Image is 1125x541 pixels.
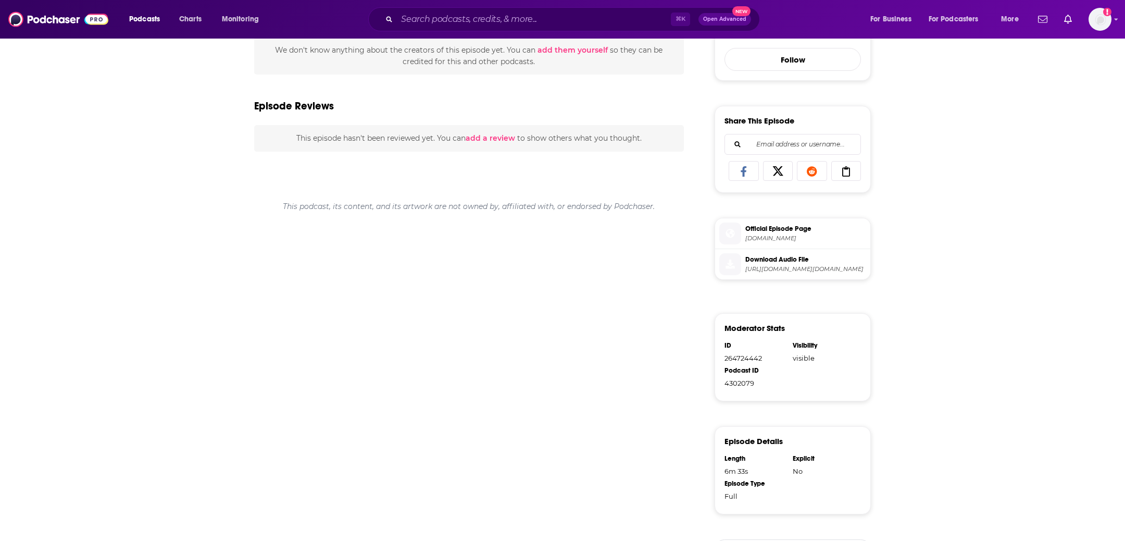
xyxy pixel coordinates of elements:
button: Open AdvancedNew [698,13,751,26]
svg: Add a profile image [1103,8,1111,16]
button: open menu [922,11,994,28]
span: We don't know anything about the creators of this episode yet . You can so they can be credited f... [275,45,662,66]
span: For Business [870,12,911,27]
h3: Moderator Stats [724,323,785,333]
span: ⌘ K [671,13,690,26]
div: visible [793,354,854,362]
div: 264724442 [724,354,786,362]
a: Share on X/Twitter [763,161,793,181]
a: Download Audio File[URL][DOMAIN_NAME][DOMAIN_NAME] [719,253,866,275]
span: Podcasts [129,12,160,27]
div: This podcast, its content, and its artwork are not owned by, affiliated with, or endorsed by Podc... [254,193,684,219]
input: Search podcasts, credits, & more... [397,11,671,28]
h3: Share This Episode [724,116,794,126]
div: Visibility [793,341,854,350]
span: Official Episode Page [745,224,866,233]
span: New [732,6,751,16]
span: https://dts.podtrac.com/redirect.mp3/media.transistor.fm/e69c2849/283533ed.mp3 [745,265,866,273]
button: Follow [724,48,861,71]
button: open menu [994,11,1032,28]
button: open menu [215,11,272,28]
img: Podchaser - Follow, Share and Rate Podcasts [8,9,108,29]
span: This episode hasn't been reviewed yet. You can to show others what you thought. [296,133,642,143]
span: More [1001,12,1019,27]
div: ID [724,341,786,350]
button: Show profile menu [1089,8,1111,31]
div: Episode Type [724,479,786,488]
a: Copy Link [831,161,861,181]
span: share.transistor.fm [745,235,866,242]
span: Charts [179,12,202,27]
a: Charts [172,11,208,28]
div: Length [724,454,786,463]
div: Search podcasts, credits, & more... [378,7,770,31]
h3: Episode Reviews [254,100,334,113]
div: 6m 33s [724,467,786,475]
a: Show notifications dropdown [1060,10,1076,28]
span: Download Audio File [745,255,866,264]
button: add them yourself [537,46,608,54]
span: For Podcasters [929,12,979,27]
a: Share on Facebook [729,161,759,181]
div: Full [724,492,786,500]
div: 4302079 [724,379,786,387]
button: open menu [863,11,924,28]
div: No [793,467,854,475]
div: Explicit [793,454,854,463]
a: Share on Reddit [797,161,827,181]
div: Search followers [724,134,861,155]
img: User Profile [1089,8,1111,31]
span: Monitoring [222,12,259,27]
span: Open Advanced [703,17,746,22]
span: Logged in as FIREPodchaser25 [1089,8,1111,31]
div: Podcast ID [724,366,786,375]
a: Show notifications dropdown [1034,10,1052,28]
button: add a review [466,132,515,144]
h3: Episode Details [724,436,783,446]
a: Official Episode Page[DOMAIN_NAME] [719,223,866,244]
button: open menu [122,11,173,28]
input: Email address or username... [733,134,852,154]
